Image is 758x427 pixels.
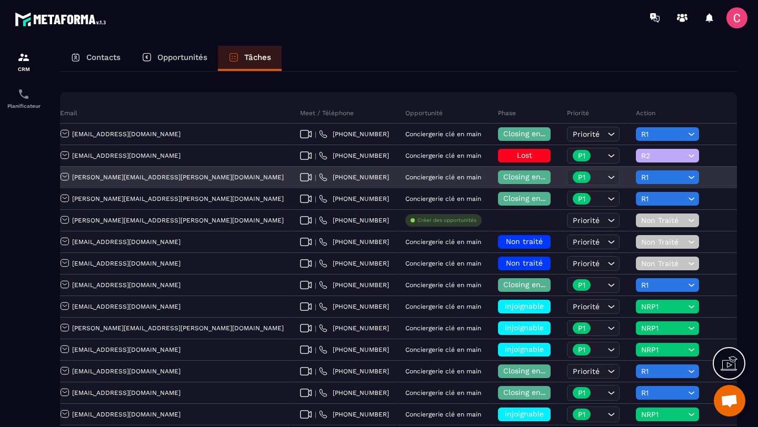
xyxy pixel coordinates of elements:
span: injoignable [505,302,544,310]
span: | [315,238,316,246]
a: [PHONE_NUMBER] [319,151,389,160]
span: Priorité [573,367,600,375]
span: | [315,260,316,268]
span: R1 [641,173,685,181]
p: P1 [578,324,585,332]
p: Conciergerie clé en main [405,174,481,181]
span: R1 [641,130,685,138]
a: [PHONE_NUMBER] [319,324,389,332]
span: R1 [641,195,685,203]
p: Conciergerie clé en main [405,281,481,289]
span: Non traité [506,237,543,246]
span: | [315,411,316,419]
span: Closing en cours [503,172,563,181]
span: | [315,346,316,354]
a: Opportunités [131,46,218,71]
span: Priorité [573,130,600,138]
p: P1 [578,281,585,289]
a: Tâches [218,46,282,71]
span: Non Traité [641,216,685,225]
span: Priorité [573,238,600,246]
p: Conciergerie clé en main [405,238,481,246]
span: Priorité [573,216,600,225]
p: Opportunités [157,53,207,62]
p: Conciergerie clé en main [405,260,481,267]
p: P1 [578,389,585,396]
span: Closing en cours [503,129,563,138]
a: [PHONE_NUMBER] [319,238,389,246]
a: [PHONE_NUMBER] [319,130,389,138]
p: P1 [578,346,585,353]
span: Priorité [573,259,600,268]
a: [PHONE_NUMBER] [319,367,389,375]
span: | [315,130,316,138]
span: R1 [641,281,685,289]
span: R2 [641,151,685,160]
p: CRM [3,66,45,72]
p: Conciergerie clé en main [405,346,481,353]
p: Conciergerie clé en main [405,130,481,138]
span: | [315,368,316,375]
span: | [315,152,316,160]
span: injoignable [505,345,544,353]
span: Lost [517,151,532,159]
a: [PHONE_NUMBER] [319,302,389,311]
span: Non Traité [641,259,685,268]
span: | [315,174,316,181]
span: R1 [641,367,685,375]
a: schedulerschedulerPlanificateur [3,80,45,117]
a: [PHONE_NUMBER] [319,345,389,354]
span: NRP1 [641,410,685,419]
a: [PHONE_NUMBER] [319,173,389,181]
span: | [315,281,316,289]
img: formation [17,51,30,64]
p: Conciergerie clé en main [405,411,481,418]
span: injoignable [505,323,544,332]
span: Closing en cours [503,194,563,202]
span: Closing en cours [503,280,563,289]
p: Conciergerie clé en main [405,195,481,202]
span: | [315,195,316,203]
a: formationformationCRM [3,43,45,80]
p: Priorité [567,109,589,117]
p: Conciergerie clé en main [405,303,481,310]
span: | [315,303,316,311]
span: Non Traité [641,238,685,246]
span: | [315,217,316,225]
p: Conciergerie clé en main [405,389,481,396]
p: Opportunité [405,109,443,117]
p: Tâches [244,53,271,62]
p: P1 [578,411,585,418]
p: Conciergerie clé en main [405,368,481,375]
a: [PHONE_NUMBER] [319,216,389,225]
p: P1 [578,152,585,159]
p: P1 [578,195,585,202]
a: [PHONE_NUMBER] [319,281,389,289]
p: Contacts [86,53,121,62]
span: Closing en cours [503,388,563,396]
span: | [315,389,316,397]
a: [PHONE_NUMBER] [319,410,389,419]
span: Non traité [506,259,543,267]
p: Créer des opportunités [417,217,476,224]
p: Planificateur [3,103,45,109]
a: [PHONE_NUMBER] [319,195,389,203]
a: Contacts [60,46,131,71]
span: R1 [641,389,685,397]
span: | [315,324,316,332]
p: Phase [498,109,516,117]
span: Priorité [573,302,600,311]
span: NRP1 [641,302,685,311]
p: Action [636,109,655,117]
p: Email [60,109,77,117]
p: Meet / Téléphone [300,109,354,117]
span: Closing en cours [503,367,563,375]
p: P1 [578,174,585,181]
a: [PHONE_NUMBER] [319,389,389,397]
span: injoignable [505,410,544,418]
img: logo [15,9,109,29]
p: Conciergerie clé en main [405,324,481,332]
img: scheduler [17,88,30,100]
a: [PHONE_NUMBER] [319,259,389,268]
span: NRP1 [641,345,685,354]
